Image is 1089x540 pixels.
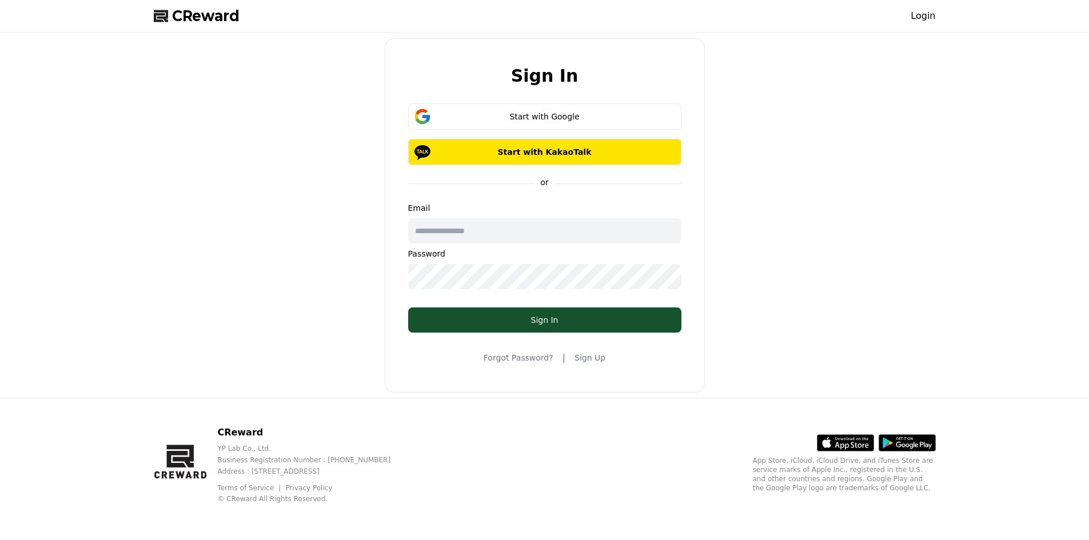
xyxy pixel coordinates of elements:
[154,7,240,25] a: CReward
[217,484,282,492] a: Terms of Service
[408,307,681,333] button: Sign In
[408,202,681,214] p: Email
[217,494,409,503] p: © CReward All Rights Reserved.
[172,7,240,25] span: CReward
[753,456,936,493] p: App Store, iCloud, iCloud Drive, and iTunes Store are service marks of Apple Inc., registered in ...
[911,9,935,23] a: Login
[425,146,665,158] p: Start with KakaoTalk
[408,103,681,130] button: Start with Google
[408,139,681,165] button: Start with KakaoTalk
[217,455,409,465] p: Business Registration Number : [PHONE_NUMBER]
[217,467,409,476] p: Address : [STREET_ADDRESS]
[431,314,659,326] div: Sign In
[408,248,681,259] p: Password
[511,66,579,85] h2: Sign In
[217,426,409,439] p: CReward
[484,352,553,363] a: Forgot Password?
[217,444,409,453] p: YP Lab Co., Ltd.
[425,111,665,122] div: Start with Google
[533,177,555,188] p: or
[575,352,605,363] a: Sign Up
[286,484,333,492] a: Privacy Policy
[563,351,565,365] span: |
